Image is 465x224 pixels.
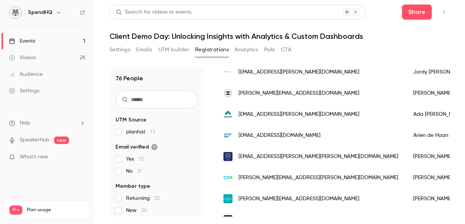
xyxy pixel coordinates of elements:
[239,68,359,76] span: [EMAIL_ADDRESS][PERSON_NAME][DOMAIN_NAME]
[20,119,31,127] span: Help
[239,110,359,118] span: [EMAIL_ADDRESS][PERSON_NAME][DOMAIN_NAME]
[9,37,35,45] div: Events
[223,110,232,119] img: upstart.com
[116,8,191,16] div: Search for videos or events
[9,6,22,18] img: SpendHQ
[126,167,142,175] span: No
[126,155,145,163] span: Yes
[20,136,49,144] a: SpeakerHub
[115,143,158,151] span: Email verified
[141,208,147,213] span: 24
[109,44,130,56] button: Settings
[9,71,43,78] div: Audience
[115,183,150,190] span: Member type
[223,89,232,98] img: chanel.com
[115,116,146,124] span: UTM Source
[239,174,398,182] span: [PERSON_NAME][EMAIL_ADDRESS][PERSON_NAME][DOMAIN_NAME]
[126,128,155,136] span: planhat
[159,44,189,56] button: UTM builder
[126,195,160,202] span: Returning
[27,207,85,213] span: Plan usage
[223,194,232,203] img: recipharm.com
[154,196,160,201] span: 52
[239,132,320,140] span: [EMAIL_ADDRESS][DOMAIN_NAME]
[235,44,258,56] button: Analytics
[54,137,69,144] span: new
[139,156,145,162] span: 55
[223,131,232,140] img: sap.com
[20,153,48,161] span: What's new
[9,206,22,215] span: Pro
[195,44,229,56] button: Registrations
[9,119,85,127] li: help-dropdown-opener
[115,74,143,83] h1: 76 People
[239,89,359,97] span: [PERSON_NAME][EMAIL_ADDRESS][DOMAIN_NAME]
[239,216,398,224] span: [PERSON_NAME][EMAIL_ADDRESS][PERSON_NAME][DOMAIN_NAME]
[126,207,147,214] span: New
[223,152,232,161] img: emory.edu
[223,68,232,77] img: klm.com
[239,195,359,203] span: [PERSON_NAME][EMAIL_ADDRESS][DOMAIN_NAME]
[9,87,39,95] div: Settings
[239,153,398,161] span: [EMAIL_ADDRESS][PERSON_NAME][PERSON_NAME][DOMAIN_NAME]
[150,129,155,135] span: 73
[9,54,36,61] div: Videos
[109,32,450,41] h1: Client Demo Day: Unlocking Insights with Analytics & Custom Dashboards
[281,44,291,56] button: CTA
[76,154,85,161] iframe: Noticeable Trigger
[264,44,275,56] button: Polls
[223,173,232,182] img: cox.com
[28,9,52,16] h6: SpendHQ
[137,169,142,174] span: 21
[402,5,432,20] button: Share
[136,44,152,56] button: Emails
